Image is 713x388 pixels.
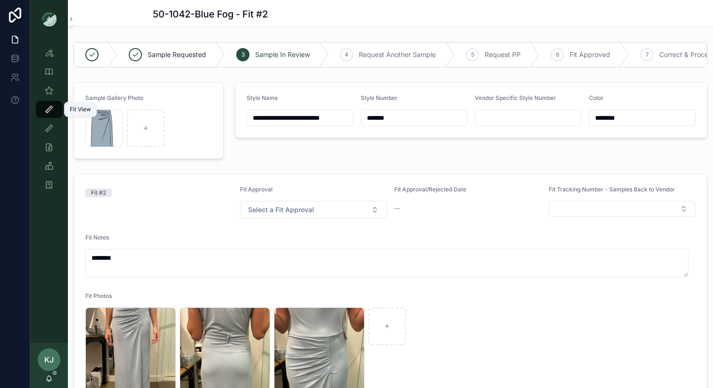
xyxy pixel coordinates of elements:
span: 6 [556,51,559,58]
span: Style Name [247,94,278,101]
span: Fit Approval [240,186,273,193]
span: -- [394,204,400,213]
span: Fit Approved [570,50,610,59]
span: Sample Requested [148,50,206,59]
span: Fit Approval/Rejected Date [394,186,466,193]
button: Select Button [240,201,387,219]
span: Select a Fit Approval [248,205,314,215]
span: Request PP [485,50,521,59]
span: Fit Tracking Number - Samples Back to Vendor [549,186,675,193]
span: 7 [646,51,649,58]
span: Fit Photos [85,292,112,299]
span: KJ [44,354,54,365]
div: Fit #2 [91,189,106,197]
span: Sample In Review [255,50,310,59]
span: Request Another Sample [359,50,436,59]
img: App logo [41,11,57,26]
span: Fit Notes [85,234,109,241]
div: Fit View [70,106,91,113]
span: 5 [471,51,474,58]
span: Style Number [361,94,398,101]
button: Select Button [549,201,696,217]
span: Color [589,94,604,101]
span: Sample Gallery Photo [85,94,143,101]
span: 4 [345,51,348,58]
span: Vendor Specific Style Number [475,94,556,101]
span: 3 [241,51,245,58]
h1: 50-1042-Blue Fog - Fit #2 [153,8,268,21]
div: scrollable content [30,38,68,206]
